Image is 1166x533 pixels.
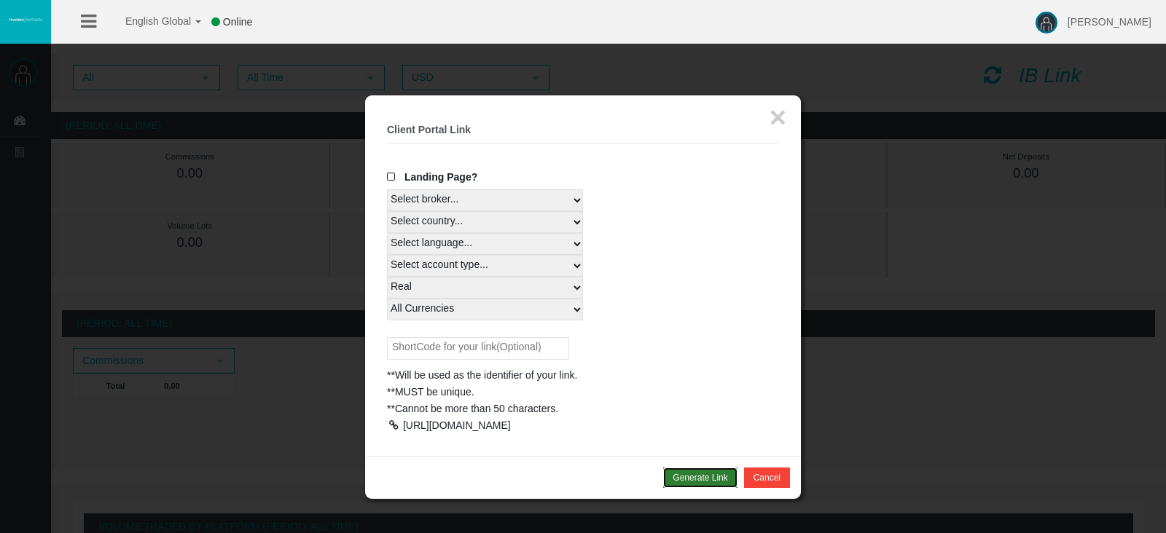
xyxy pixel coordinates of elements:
[1068,16,1151,28] span: [PERSON_NAME]
[387,124,471,135] b: Client Portal Link
[387,400,779,417] div: **Cannot be more than 50 characters.
[387,384,779,400] div: **MUST be unique.
[223,16,252,28] span: Online
[770,103,786,132] button: ×
[744,467,790,488] button: Cancel
[663,467,737,488] button: Generate Link
[7,17,44,23] img: logo.svg
[106,15,191,27] span: English Global
[387,420,400,430] div: Copy Direct Link
[387,337,569,360] input: ShortCode for your link(Optional)
[403,419,511,431] div: [URL][DOMAIN_NAME]
[404,171,477,183] span: Landing Page?
[1036,12,1057,33] img: user-image
[387,367,779,384] div: **Will be used as the identifier of your link.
